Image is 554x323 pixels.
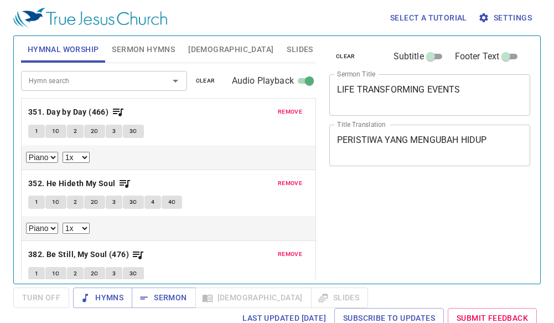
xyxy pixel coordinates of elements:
[287,43,313,57] span: Slides
[35,269,38,279] span: 1
[188,43,273,57] span: [DEMOGRAPHIC_DATA]
[28,177,131,191] button: 352. He Hideth My Soul
[151,197,154,207] span: 4
[329,50,362,63] button: clear
[28,177,116,191] b: 352. He Hideth My Soul
[74,126,77,136] span: 2
[28,248,145,262] button: 382. Be Still, My Soul (476)
[336,52,355,61] span: clear
[35,197,38,207] span: 1
[130,197,137,207] span: 3C
[337,135,522,156] textarea: PERISTIWA YANG MENGUBAH HIDUP
[132,288,195,308] button: Sermon
[112,197,116,207] span: 3
[28,248,129,262] b: 382. Be Still, My Soul (476)
[67,125,84,138] button: 2
[123,196,144,209] button: 3C
[141,291,187,305] span: Sermon
[28,105,125,119] button: 351. Day by Day (466)
[28,105,108,119] b: 351. Day by Day (466)
[480,11,532,25] span: Settings
[45,196,66,209] button: 1C
[67,267,84,280] button: 2
[232,74,294,88] span: Audio Playback
[106,196,122,209] button: 3
[52,197,60,207] span: 1C
[52,269,60,279] span: 1C
[325,178,491,275] iframe: from-child
[271,248,309,261] button: remove
[112,126,116,136] span: 3
[26,152,58,163] select: Select Track
[13,8,167,28] img: True Jesus Church
[168,73,183,89] button: Open
[337,84,522,105] textarea: LIFE TRANSFORMING EVENTS
[82,291,123,305] span: Hymns
[271,105,309,119] button: remove
[84,125,105,138] button: 2C
[35,126,38,136] span: 1
[476,8,536,28] button: Settings
[91,269,99,279] span: 2C
[84,267,105,280] button: 2C
[278,249,302,259] span: remove
[74,269,77,279] span: 2
[28,267,45,280] button: 1
[52,126,60,136] span: 1C
[91,197,99,207] span: 2C
[74,197,77,207] span: 2
[123,125,144,138] button: 3C
[26,223,58,234] select: Select Track
[278,178,302,188] span: remove
[390,11,467,25] span: Select a tutorial
[189,74,222,88] button: clear
[28,125,45,138] button: 1
[28,196,45,209] button: 1
[45,267,66,280] button: 1C
[106,267,122,280] button: 3
[45,125,66,138] button: 1C
[130,269,137,279] span: 3C
[28,43,99,57] span: Hymnal Worship
[130,126,137,136] span: 3C
[168,197,176,207] span: 4C
[112,269,116,279] span: 3
[271,177,309,190] button: remove
[394,50,424,63] span: Subtitle
[112,43,175,57] span: Sermon Hymns
[63,152,90,163] select: Playback Rate
[91,126,99,136] span: 2C
[278,107,302,117] span: remove
[386,8,472,28] button: Select a tutorial
[84,196,105,209] button: 2C
[123,267,144,280] button: 3C
[162,196,183,209] button: 4C
[67,196,84,209] button: 2
[455,50,500,63] span: Footer Text
[73,288,132,308] button: Hymns
[144,196,161,209] button: 4
[196,76,215,86] span: clear
[106,125,122,138] button: 3
[63,223,90,234] select: Playback Rate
